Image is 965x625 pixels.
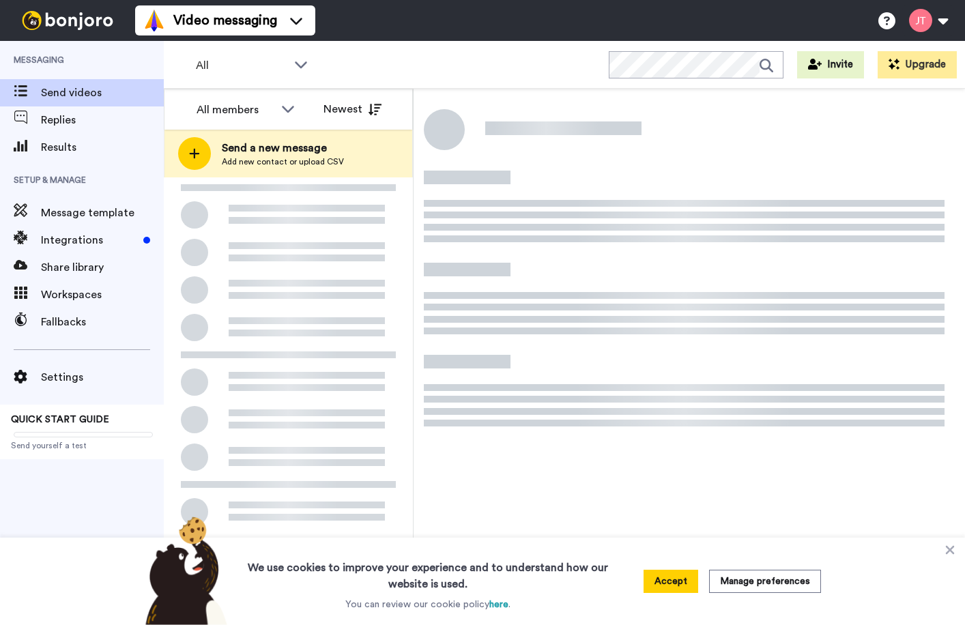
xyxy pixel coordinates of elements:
[41,85,164,101] span: Send videos
[41,287,164,303] span: Workspaces
[222,156,344,167] span: Add new contact or upload CSV
[709,570,821,593] button: Manage preferences
[41,259,164,276] span: Share library
[41,112,164,128] span: Replies
[11,440,153,451] span: Send yourself a test
[313,96,392,123] button: Newest
[41,314,164,330] span: Fallbacks
[41,205,164,221] span: Message template
[143,10,165,31] img: vm-color.svg
[133,516,234,625] img: bear-with-cookie.png
[196,57,287,74] span: All
[644,570,698,593] button: Accept
[173,11,277,30] span: Video messaging
[41,369,164,386] span: Settings
[11,415,109,424] span: QUICK START GUIDE
[234,551,622,592] h3: We use cookies to improve your experience and to understand how our website is used.
[878,51,957,78] button: Upgrade
[41,139,164,156] span: Results
[222,140,344,156] span: Send a new message
[797,51,864,78] button: Invite
[197,102,274,118] div: All members
[16,11,119,30] img: bj-logo-header-white.svg
[345,598,510,611] p: You can review our cookie policy .
[41,232,138,248] span: Integrations
[489,600,508,609] a: here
